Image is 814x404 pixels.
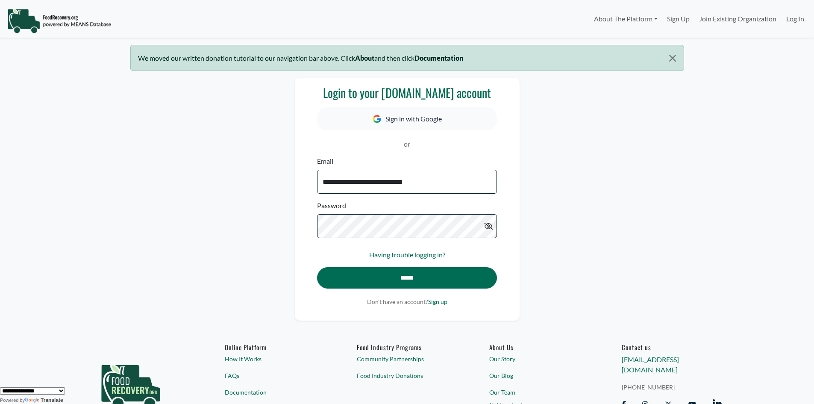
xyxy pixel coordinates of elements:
[317,86,497,100] h3: Login to your [DOMAIN_NAME] account
[782,10,809,27] a: Log In
[622,355,679,374] a: [EMAIL_ADDRESS][DOMAIN_NAME]
[317,107,497,130] button: Sign in with Google
[130,45,684,71] div: We moved our written donation tutorial to our navigation bar above. Click and then click
[369,251,445,259] a: Having trouble logging in?
[489,371,589,380] a: Our Blog
[589,10,662,27] a: About The Platform
[225,343,325,351] h6: Online Platform
[489,343,589,351] a: About Us
[373,115,381,123] img: Google Icon
[25,398,41,404] img: Google Translate
[661,45,683,71] button: Close
[489,354,589,363] a: Our Story
[662,10,694,27] a: Sign Up
[694,10,781,27] a: Join Existing Organization
[317,156,333,166] label: Email
[317,201,346,211] label: Password
[225,354,325,363] a: How It Works
[622,383,722,392] a: [PHONE_NUMBER]
[317,297,497,306] p: Don't have an account?
[357,343,457,351] h6: Food Industry Programs
[225,371,325,380] a: FAQs
[428,298,447,305] a: Sign up
[622,343,722,351] h6: Contact us
[25,397,63,403] a: Translate
[414,54,463,62] b: Documentation
[355,54,374,62] b: About
[7,8,111,34] img: NavigationLogo_FoodRecovery-91c16205cd0af1ed486a0f1a7774a6544ea792ac00100771e7dd3ec7c0e58e41.png
[357,354,457,363] a: Community Partnerships
[357,371,457,380] a: Food Industry Donations
[317,139,497,149] p: or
